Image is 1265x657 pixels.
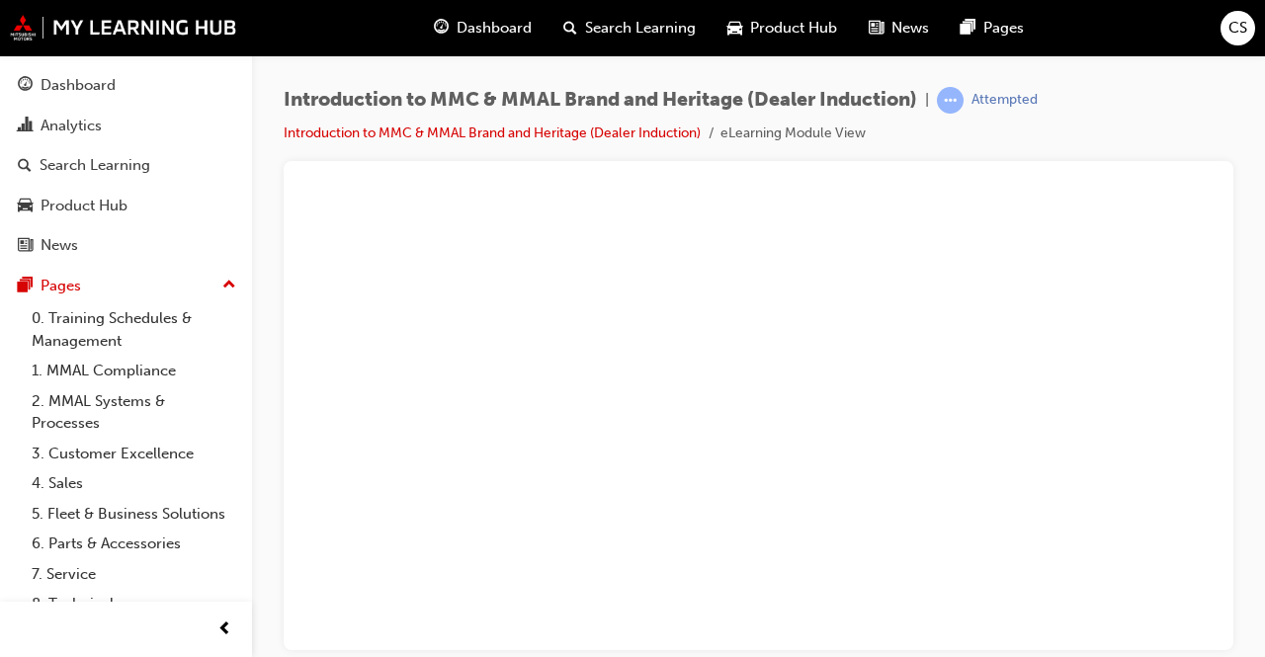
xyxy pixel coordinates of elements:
[24,589,244,619] a: 8. Technical
[40,154,150,177] div: Search Learning
[937,87,964,114] span: learningRecordVerb_ATTEMPT-icon
[24,386,244,439] a: 2. MMAL Systems & Processes
[24,559,244,590] a: 7. Service
[18,237,33,255] span: news-icon
[18,157,32,175] span: search-icon
[8,268,244,304] button: Pages
[891,17,929,40] span: News
[41,195,127,217] div: Product Hub
[853,8,945,48] a: news-iconNews
[961,16,975,41] span: pages-icon
[727,16,742,41] span: car-icon
[418,8,548,48] a: guage-iconDashboard
[18,278,33,295] span: pages-icon
[548,8,712,48] a: search-iconSearch Learning
[41,275,81,297] div: Pages
[41,74,116,97] div: Dashboard
[750,17,837,40] span: Product Hub
[457,17,532,40] span: Dashboard
[720,123,866,145] li: eLearning Module View
[24,529,244,559] a: 6. Parts & Accessories
[284,89,917,112] span: Introduction to MMC & MMAL Brand and Heritage (Dealer Induction)
[24,439,244,469] a: 3. Customer Excellence
[434,16,449,41] span: guage-icon
[18,118,33,135] span: chart-icon
[217,617,232,642] span: prev-icon
[8,188,244,224] a: Product Hub
[712,8,853,48] a: car-iconProduct Hub
[563,16,577,41] span: search-icon
[8,63,244,268] button: DashboardAnalyticsSearch LearningProduct HubNews
[8,227,244,264] a: News
[971,91,1038,110] div: Attempted
[222,273,236,298] span: up-icon
[284,124,701,141] a: Introduction to MMC & MMAL Brand and Heritage (Dealer Induction)
[983,17,1024,40] span: Pages
[8,147,244,184] a: Search Learning
[41,115,102,137] div: Analytics
[41,234,78,257] div: News
[24,303,244,356] a: 0. Training Schedules & Management
[585,17,696,40] span: Search Learning
[10,15,237,41] img: mmal
[8,67,244,104] a: Dashboard
[1228,17,1247,40] span: CS
[925,89,929,112] span: |
[945,8,1040,48] a: pages-iconPages
[18,198,33,215] span: car-icon
[24,468,244,499] a: 4. Sales
[8,108,244,144] a: Analytics
[24,356,244,386] a: 1. MMAL Compliance
[18,77,33,95] span: guage-icon
[24,499,244,530] a: 5. Fleet & Business Solutions
[869,16,884,41] span: news-icon
[1221,11,1255,45] button: CS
